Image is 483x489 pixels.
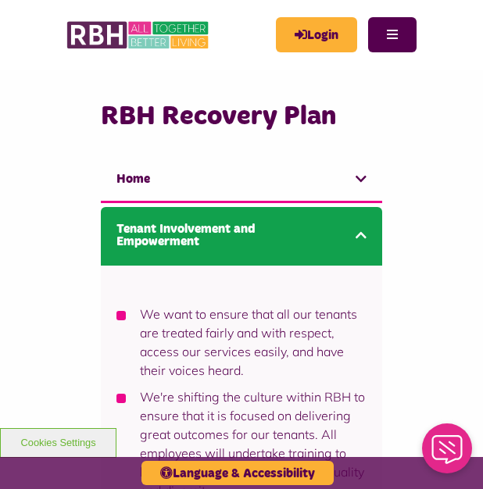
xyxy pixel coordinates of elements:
iframe: Netcall Web Assistant for live chat [413,419,483,489]
h3: RBH Recovery Plan [101,99,382,134]
a: Tenant Involvement and Empowerment [101,207,382,266]
button: Navigation [368,17,417,52]
a: MyRBH [276,17,357,52]
li: We want to ensure that all our tenants are treated fairly and with respect, access our services e... [116,305,367,380]
button: Language & Accessibility [141,461,334,485]
img: RBH [66,16,211,54]
a: Home [101,157,382,203]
